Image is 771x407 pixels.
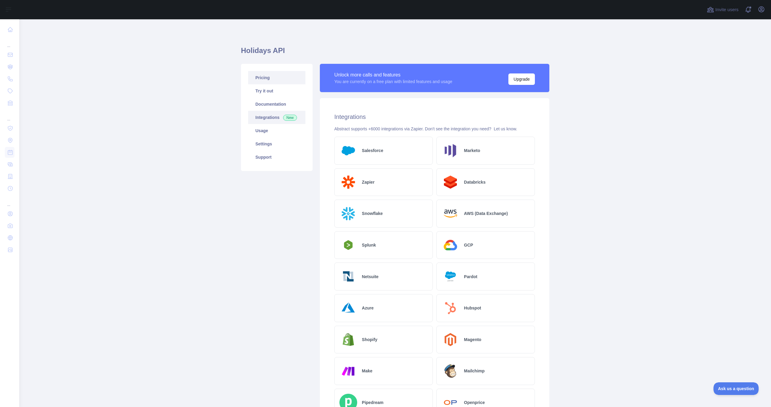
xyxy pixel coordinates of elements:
[442,331,459,349] img: Logo
[464,337,482,343] h2: Magento
[248,137,305,151] a: Settings
[362,368,373,374] h2: Make
[464,148,480,154] h2: Marketo
[5,195,14,207] div: ...
[464,242,473,248] h2: GCP
[339,331,357,349] img: Logo
[339,299,357,317] img: Logo
[442,268,459,285] img: Logo
[464,399,485,405] h2: Openprice
[339,173,357,191] img: Logo
[339,142,357,160] img: Logo
[248,71,305,84] a: Pricing
[442,299,459,317] img: Logo
[248,124,305,137] a: Usage
[442,173,459,191] img: Logo
[248,151,305,164] a: Support
[362,337,377,343] h2: Shopify
[339,268,357,285] img: Logo
[442,236,459,254] img: Logo
[241,46,549,60] h1: Holidays API
[248,98,305,111] a: Documentation
[508,73,535,85] button: Upgrade
[339,238,357,252] img: Logo
[464,274,477,280] h2: Pardot
[339,205,357,222] img: Logo
[248,84,305,98] a: Try it out
[5,110,14,122] div: ...
[442,362,459,380] img: Logo
[494,126,517,131] a: Let us know.
[464,368,485,374] h2: Mailchimp
[442,142,459,160] img: Logo
[334,126,535,132] div: Abstract supports +6000 integrations via Zapier. Don't see the integration you need?
[362,274,379,280] h2: Netsuite
[248,111,305,124] a: Integrations New
[362,242,376,248] h2: Splunk
[339,362,357,380] img: Logo
[464,179,486,185] h2: Databricks
[362,305,374,311] h2: Azure
[362,179,375,185] h2: Zapier
[442,205,459,222] img: Logo
[334,71,452,79] div: Unlock more calls and features
[715,6,738,13] span: Invite users
[464,305,481,311] h2: Hubspot
[362,210,383,216] h2: Snowflake
[334,79,452,85] div: You are currently on a free plan with limited features and usage
[283,115,297,121] span: New
[5,36,14,48] div: ...
[334,113,535,121] h2: Integrations
[706,5,740,14] button: Invite users
[362,148,383,154] h2: Salesforce
[713,382,759,395] iframe: Toggle Customer Support
[362,399,384,405] h2: Pipedream
[464,210,508,216] h2: AWS (Data Exchange)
